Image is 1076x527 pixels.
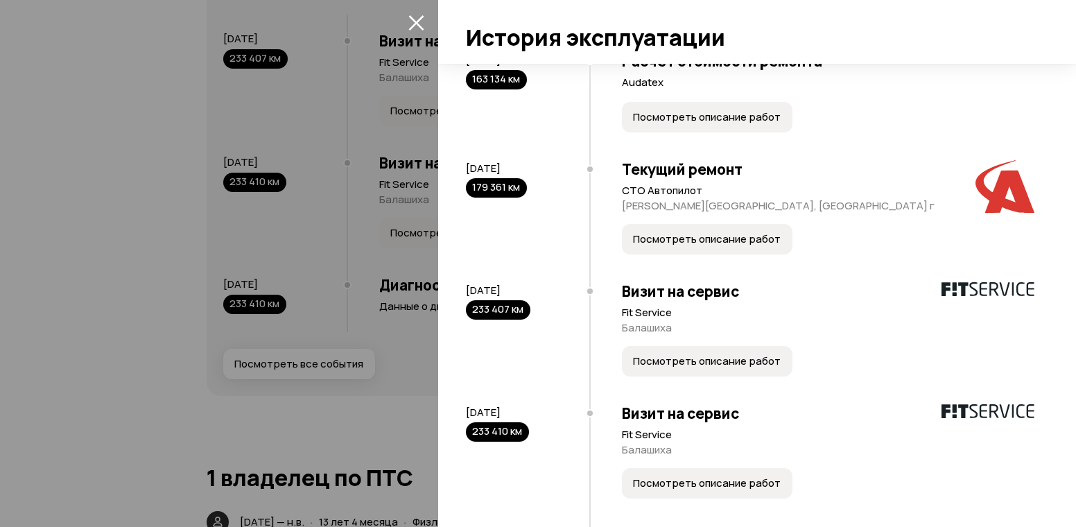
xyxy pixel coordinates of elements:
button: Посмотреть описание работ [622,224,792,254]
div: 163 134 км [466,70,527,89]
div: 179 361 км [466,178,527,198]
span: Посмотреть описание работ [633,110,781,124]
div: 233 410 км [466,422,529,442]
p: [PERSON_NAME][GEOGRAPHIC_DATA], [GEOGRAPHIC_DATA] г [622,199,1034,213]
p: СТО Автопилот [622,184,1034,198]
span: [DATE] [466,405,501,420]
p: Балашиха [622,443,1034,457]
img: logo [941,404,1034,418]
p: Fit Service [622,428,1034,442]
h3: Визит на сервис [622,404,1034,422]
button: Посмотреть описание работ [622,346,792,377]
img: logo [941,282,1034,296]
button: Посмотреть описание работ [622,102,792,132]
img: logo [975,160,1034,214]
h3: Текущий ремонт [622,160,1034,178]
span: Посмотреть описание работ [633,232,781,246]
span: Посмотреть описание работ [633,354,781,368]
h3: Визит на сервис [622,282,1034,300]
button: Посмотреть описание работ [622,468,792,499]
p: Audatex [622,76,1034,89]
span: [DATE] [466,161,501,175]
span: Посмотреть описание работ [633,476,781,490]
h3: Расчет стоимости ремонта [622,52,1034,70]
span: [DATE] [466,283,501,297]
div: 233 407 км [466,300,530,320]
button: закрыть [405,11,427,33]
p: Балашиха [622,321,1034,335]
span: [DATE] [466,53,501,67]
p: Fit Service [622,306,1034,320]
